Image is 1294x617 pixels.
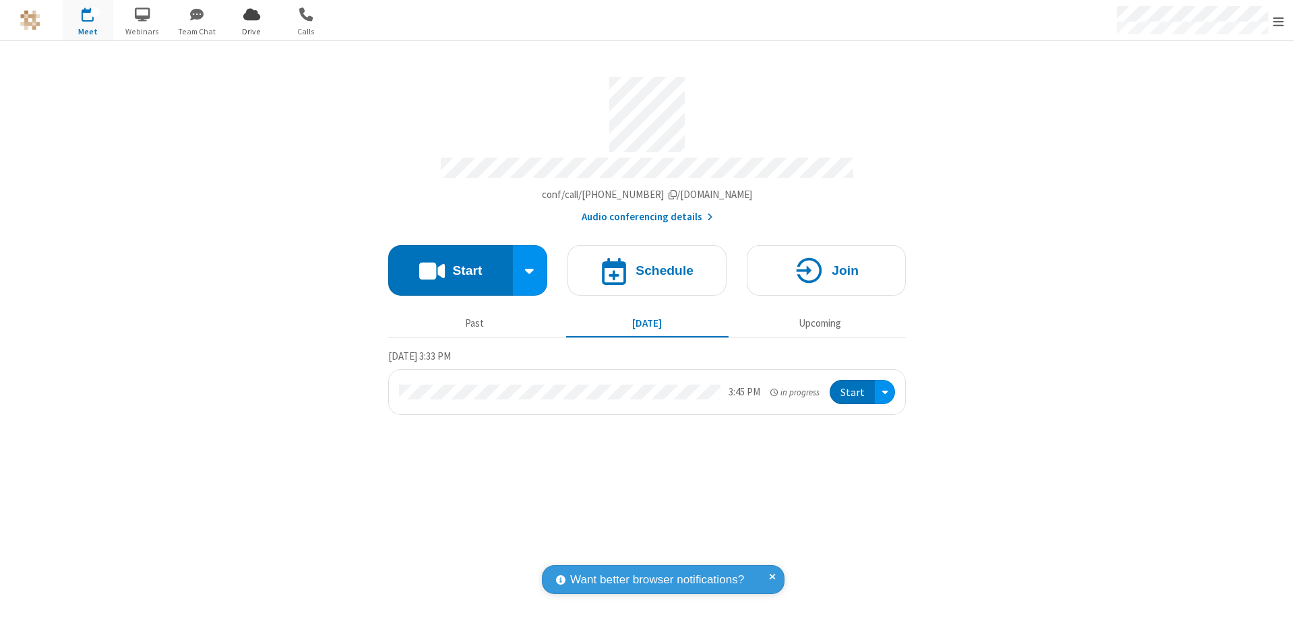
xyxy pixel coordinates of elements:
[729,385,760,400] div: 3:45 PM
[739,311,901,336] button: Upcoming
[636,264,694,277] h4: Schedule
[566,311,729,336] button: [DATE]
[20,10,40,30] img: QA Selenium DO NOT DELETE OR CHANGE
[830,380,875,405] button: Start
[542,187,753,203] button: Copy my meeting room linkCopy my meeting room link
[570,571,744,589] span: Want better browser notifications?
[1260,582,1284,608] iframe: Chat
[172,26,222,38] span: Team Chat
[91,7,100,18] div: 1
[281,26,332,38] span: Calls
[63,26,113,38] span: Meet
[117,26,168,38] span: Webinars
[542,188,753,201] span: Copy my meeting room link
[388,348,906,416] section: Today's Meetings
[832,264,859,277] h4: Join
[452,264,482,277] h4: Start
[513,245,548,296] div: Start conference options
[582,209,713,225] button: Audio conferencing details
[875,380,895,405] div: Open menu
[770,386,820,399] em: in progress
[388,350,451,362] span: [DATE] 3:33 PM
[394,311,556,336] button: Past
[747,245,906,296] button: Join
[226,26,277,38] span: Drive
[567,245,727,296] button: Schedule
[388,67,906,225] section: Account details
[388,245,513,296] button: Start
